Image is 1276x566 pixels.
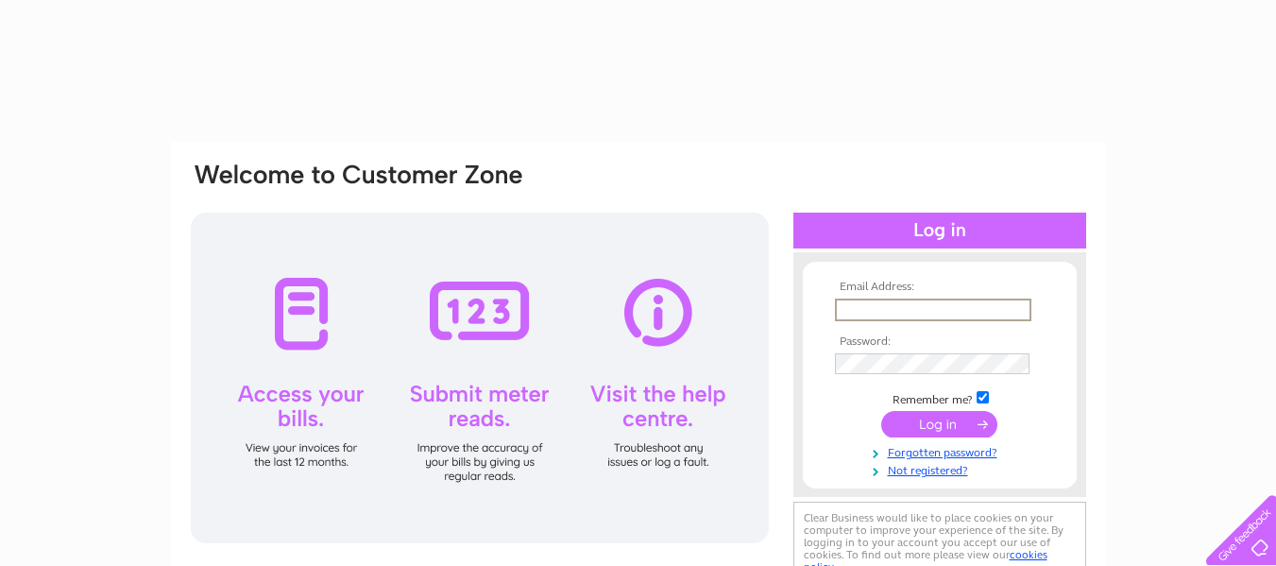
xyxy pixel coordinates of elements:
[830,388,1049,407] td: Remember me?
[830,281,1049,294] th: Email Address:
[835,460,1049,478] a: Not registered?
[881,411,997,437] input: Submit
[830,335,1049,349] th: Password:
[835,442,1049,460] a: Forgotten password?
